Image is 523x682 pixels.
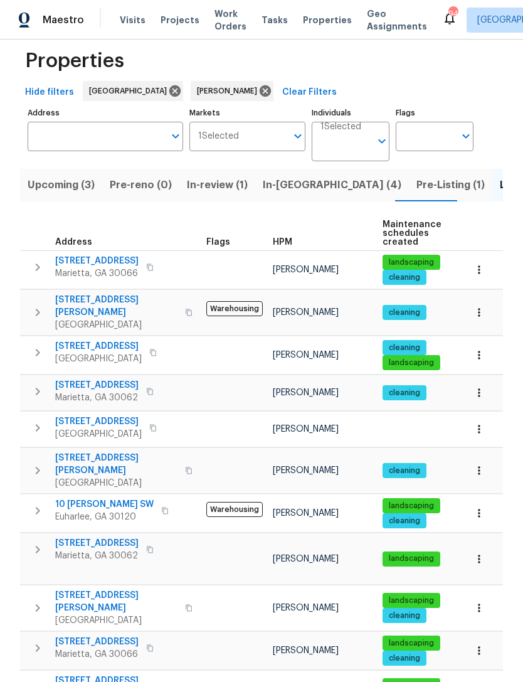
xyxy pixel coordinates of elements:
[55,392,139,404] span: Marietta, GA 30062
[55,511,154,523] span: Euharlee, GA 30120
[273,308,339,317] span: [PERSON_NAME]
[273,509,339,518] span: [PERSON_NAME]
[187,176,248,194] span: In-review (1)
[273,425,339,434] span: [PERSON_NAME]
[273,604,339,612] span: [PERSON_NAME]
[55,477,177,489] span: [GEOGRAPHIC_DATA]
[55,498,154,511] span: 10 [PERSON_NAME] SW
[55,255,139,267] span: [STREET_ADDRESS]
[384,257,439,268] span: landscaping
[55,428,142,440] span: [GEOGRAPHIC_DATA]
[416,176,485,194] span: Pre-Listing (1)
[28,109,183,117] label: Address
[55,589,177,614] span: [STREET_ADDRESS][PERSON_NAME]
[384,610,425,621] span: cleaning
[273,466,339,475] span: [PERSON_NAME]
[206,502,263,517] span: Warehousing
[83,81,183,101] div: [GEOGRAPHIC_DATA]
[25,55,124,67] span: Properties
[273,646,339,655] span: [PERSON_NAME]
[384,388,425,398] span: cleaning
[320,122,361,132] span: 1 Selected
[384,653,425,664] span: cleaning
[206,301,263,316] span: Warehousing
[55,294,177,319] span: [STREET_ADDRESS][PERSON_NAME]
[55,550,139,562] span: Marietta, GA 30062
[25,85,74,100] span: Hide filters
[282,85,337,100] span: Clear Filters
[367,8,427,33] span: Geo Assignments
[277,81,342,104] button: Clear Filters
[384,516,425,526] span: cleaning
[191,81,273,101] div: [PERSON_NAME]
[384,343,425,353] span: cleaning
[384,307,425,318] span: cleaning
[383,220,441,247] span: Maintenance schedules created
[55,379,139,392] span: [STREET_ADDRESS]
[28,176,95,194] span: Upcoming (3)
[55,648,139,661] span: Marietta, GA 30066
[373,132,391,150] button: Open
[384,466,425,476] span: cleaning
[312,109,389,117] label: Individuals
[396,109,473,117] label: Flags
[384,358,439,368] span: landscaping
[206,238,230,247] span: Flags
[167,127,184,145] button: Open
[55,636,139,648] span: [STREET_ADDRESS]
[110,176,172,194] span: Pre-reno (0)
[89,85,172,97] span: [GEOGRAPHIC_DATA]
[55,452,177,477] span: [STREET_ADDRESS][PERSON_NAME]
[55,415,142,428] span: [STREET_ADDRESS]
[55,319,177,331] span: [GEOGRAPHIC_DATA]
[43,14,84,26] span: Maestro
[448,8,457,20] div: 94
[384,595,439,606] span: landscaping
[55,267,139,280] span: Marietta, GA 30066
[55,537,139,550] span: [STREET_ADDRESS]
[214,8,246,33] span: Work Orders
[161,14,199,26] span: Projects
[273,351,339,360] span: [PERSON_NAME]
[303,14,352,26] span: Properties
[189,109,306,117] label: Markets
[273,265,339,274] span: [PERSON_NAME]
[55,340,142,353] span: [STREET_ADDRESS]
[55,614,177,627] span: [GEOGRAPHIC_DATA]
[263,176,401,194] span: In-[GEOGRAPHIC_DATA] (4)
[55,238,92,247] span: Address
[384,553,439,564] span: landscaping
[273,388,339,397] span: [PERSON_NAME]
[273,555,339,563] span: [PERSON_NAME]
[20,81,79,104] button: Hide filters
[384,272,425,283] span: cleaning
[289,127,307,145] button: Open
[120,14,145,26] span: Visits
[384,638,439,649] span: landscaping
[384,501,439,511] span: landscaping
[457,127,475,145] button: Open
[198,131,239,142] span: 1 Selected
[197,85,262,97] span: [PERSON_NAME]
[55,353,142,365] span: [GEOGRAPHIC_DATA]
[273,238,292,247] span: HPM
[261,16,288,24] span: Tasks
